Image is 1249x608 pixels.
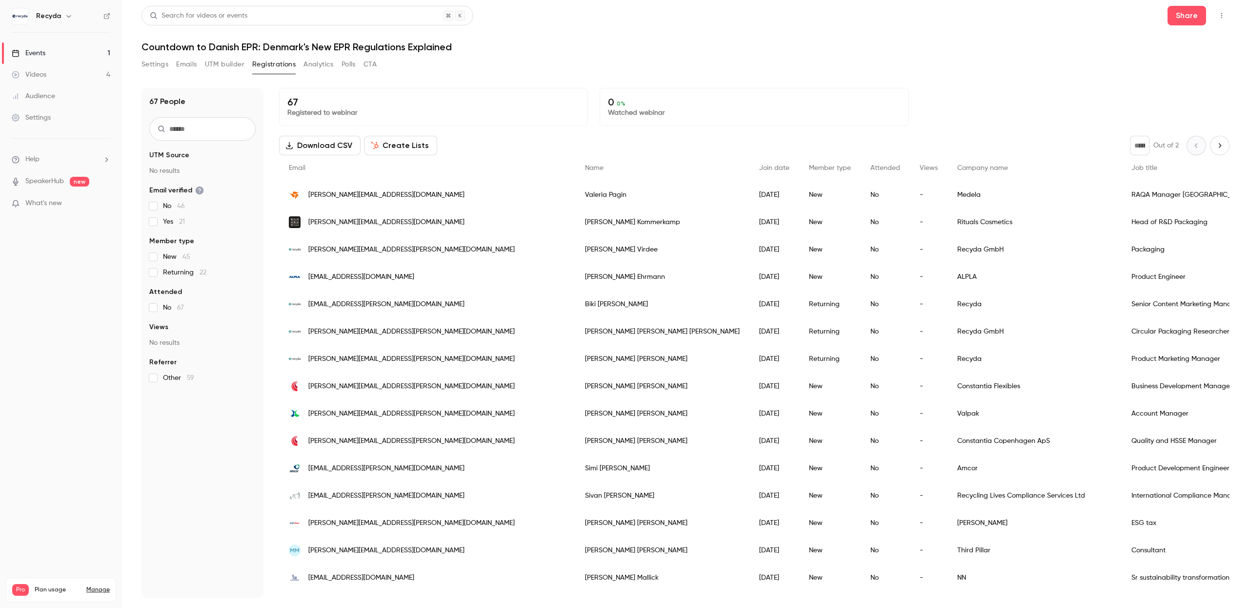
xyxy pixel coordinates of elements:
p: Watched webinar [608,108,900,118]
span: [PERSON_NAME][EMAIL_ADDRESS][DOMAIN_NAME] [308,217,464,228]
button: Share [1168,6,1206,25]
a: Manage [86,586,110,594]
div: - [910,400,947,427]
h1: 67 People [149,96,185,107]
div: No [861,509,910,537]
div: Amcor [947,455,1122,482]
span: Help [25,154,40,165]
span: [EMAIL_ADDRESS][DOMAIN_NAME] [308,573,414,583]
div: [DATE] [749,236,799,263]
span: Other [163,373,194,383]
button: Polls [342,57,356,72]
div: Constantia Flexibles [947,373,1122,400]
div: - [910,181,947,209]
div: Third Pillar [947,537,1122,564]
div: Simi [PERSON_NAME] [575,455,749,482]
span: Email verified [149,186,204,195]
div: New [799,181,861,209]
span: 59 [187,375,194,381]
span: [PERSON_NAME][EMAIL_ADDRESS][PERSON_NAME][DOMAIN_NAME] [308,354,515,364]
div: Returning [799,318,861,345]
div: [PERSON_NAME] [PERSON_NAME] [575,400,749,427]
img: amcor.com [289,462,301,474]
span: new [70,177,89,187]
span: 21 [179,218,185,225]
p: No results [149,166,256,176]
div: New [799,564,861,591]
div: [DATE] [749,318,799,345]
img: recyda.com [289,244,301,255]
div: Events [12,48,45,58]
div: No [861,318,910,345]
span: What's new [25,198,62,209]
div: - [910,509,947,537]
div: New [799,482,861,509]
span: Plan usage [35,586,81,594]
img: cflex.com [289,435,301,447]
div: [DATE] [749,400,799,427]
div: [DATE] [749,181,799,209]
div: Returning [799,291,861,318]
div: Settings [12,113,51,123]
section: facet-groups [149,150,256,383]
div: No [861,482,910,509]
span: [PERSON_NAME][EMAIL_ADDRESS][PERSON_NAME][DOMAIN_NAME] [308,436,515,446]
div: Recycling Lives Compliance Services Ltd [947,482,1122,509]
div: Sivan [PERSON_NAME] [575,482,749,509]
div: [DATE] [749,373,799,400]
div: No [861,537,910,564]
span: [PERSON_NAME][EMAIL_ADDRESS][PERSON_NAME][DOMAIN_NAME] [308,245,515,255]
div: No [861,181,910,209]
span: [PERSON_NAME][EMAIL_ADDRESS][PERSON_NAME][DOMAIN_NAME] [308,381,515,392]
div: New [799,400,861,427]
div: Videos [12,70,46,80]
div: [PERSON_NAME] [PERSON_NAME] [PERSON_NAME] [575,318,749,345]
div: [DATE] [749,263,799,291]
div: No [861,564,910,591]
div: Recyda GmbH [947,236,1122,263]
div: [DATE] [749,564,799,591]
div: [PERSON_NAME] Ehrmann [575,263,749,291]
button: Registrations [252,57,296,72]
div: - [910,455,947,482]
span: [PERSON_NAME][EMAIL_ADDRESS][DOMAIN_NAME] [308,190,464,200]
span: Views [920,165,938,171]
img: novonordisk.com [289,572,301,584]
div: ALPLA [947,263,1122,291]
div: Search for videos or events [150,11,247,21]
img: Recyda [12,8,28,24]
div: New [799,455,861,482]
img: recyclinglives-services.com [289,490,301,502]
span: Referrer [149,357,177,367]
p: 67 [287,96,580,108]
div: NN [947,564,1122,591]
div: Audience [12,91,55,101]
button: CTA [363,57,377,72]
button: Create Lists [364,136,437,155]
span: 0 % [617,100,625,107]
div: No [861,263,910,291]
div: - [910,482,947,509]
div: - [910,209,947,236]
span: Pro [12,584,29,596]
button: Settings [141,57,168,72]
span: MM [290,546,300,555]
div: [PERSON_NAME] Virdee [575,236,749,263]
div: Constantia Copenhagen ApS [947,427,1122,455]
span: [EMAIL_ADDRESS][PERSON_NAME][DOMAIN_NAME] [308,491,464,501]
h1: Countdown to Danish EPR: Denmark's New EPR Regulations Explained [141,41,1229,53]
div: New [799,373,861,400]
span: Company name [957,165,1008,171]
img: rituals.com [289,216,301,228]
span: [EMAIL_ADDRESS][DOMAIN_NAME] [308,272,414,282]
p: No results [149,338,256,348]
div: No [861,427,910,455]
img: recyda.com [289,298,301,310]
span: Returning [163,268,206,277]
div: [DATE] [749,427,799,455]
div: New [799,209,861,236]
div: [PERSON_NAME] [PERSON_NAME] [575,509,749,537]
div: No [861,209,910,236]
button: Emails [176,57,197,72]
div: [DATE] [749,209,799,236]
